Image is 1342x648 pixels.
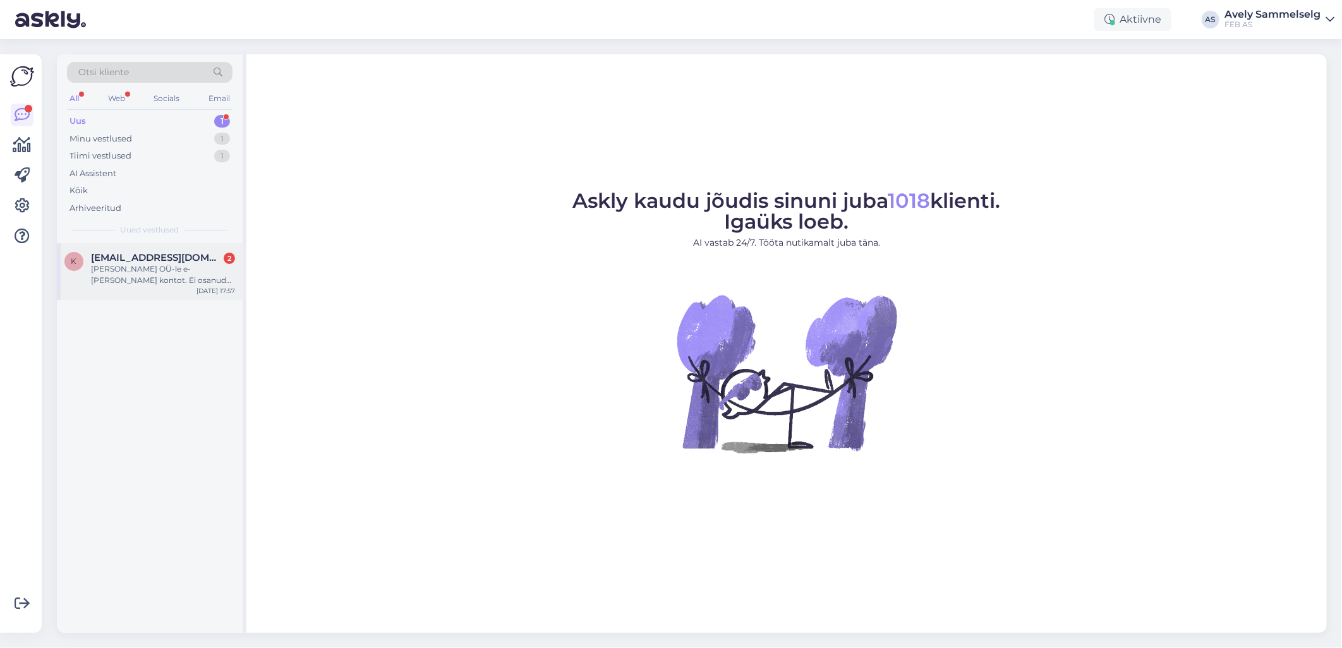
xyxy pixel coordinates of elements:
span: Askly kaudu jõudis sinuni juba klienti. Igaüks loeb. [573,188,1001,234]
p: AI vastab 24/7. Tööta nutikamalt juba täna. [573,236,1001,249]
span: Uued vestlused [121,224,179,236]
div: Uus [70,115,86,128]
div: Socials [151,90,182,107]
a: Avely SammelselgFEB AS [1224,9,1334,30]
div: 1 [214,115,230,128]
div: FEB AS [1224,20,1321,30]
span: 1018 [888,188,931,213]
div: 1 [214,150,230,162]
span: k [71,256,77,266]
div: AS [1202,11,1219,28]
img: No Chat active [673,260,900,487]
div: Kõik [70,184,88,197]
div: Web [106,90,128,107]
div: Aktiivne [1094,8,1171,31]
div: 2 [224,253,235,264]
span: kaur@erek.ee [91,252,222,263]
div: Avely Sammelselg [1224,9,1321,20]
div: Tiimi vestlused [70,150,131,162]
div: 1 [214,133,230,145]
div: [DATE] 17:57 [196,286,235,296]
div: Email [206,90,233,107]
div: All [67,90,82,107]
div: Arhiveeritud [70,202,121,215]
div: Minu vestlused [70,133,132,145]
div: [PERSON_NAME] OÜ-le e-[PERSON_NAME] kontot. Ei osanud juriidilisele isikule teha. [EMAIL_ADDRESS]... [91,263,235,286]
span: Otsi kliente [78,66,129,79]
div: AI Assistent [70,167,116,180]
img: Askly Logo [10,64,34,88]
